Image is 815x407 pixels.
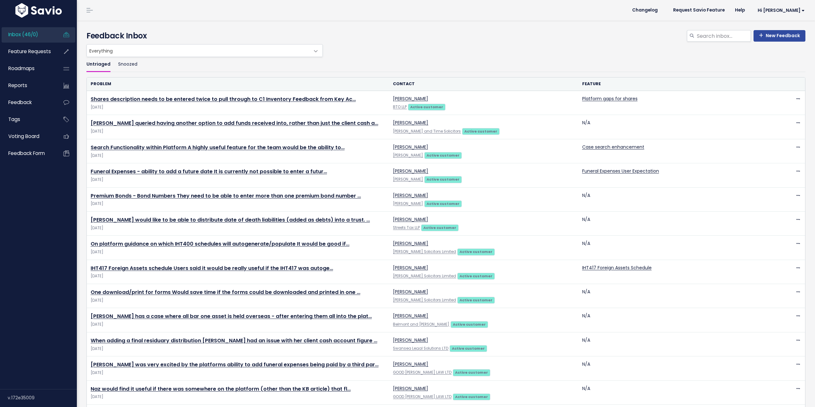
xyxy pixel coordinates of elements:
a: [PERSON_NAME] [393,192,428,199]
a: [PERSON_NAME] [393,201,423,206]
a: Inbox (46/0) [2,27,53,42]
a: Help [730,5,750,15]
a: [PERSON_NAME] [393,144,428,150]
span: Hi [PERSON_NAME] [758,8,805,13]
a: GOOD [PERSON_NAME] LAW LTD [393,370,452,375]
a: Active customer [424,200,461,207]
strong: Active customer [427,177,460,182]
td: N/A [578,187,767,211]
a: [PERSON_NAME] [393,153,423,158]
a: Streets Tax LLP [393,225,420,230]
span: [DATE] [91,321,385,328]
a: Roadmaps [2,61,53,76]
a: Case search enhancement [582,144,644,150]
input: Search inbox... [696,30,751,42]
a: [PERSON_NAME] was very excited by the platforms ability to add funeral expenses being paid by a t... [91,361,379,368]
a: [PERSON_NAME] and Time Solicitors [393,129,461,134]
img: logo-white.9d6f32f41409.svg [14,3,63,18]
span: [DATE] [91,297,385,304]
a: Active customer [453,369,490,375]
td: N/A [578,211,767,235]
a: [PERSON_NAME] [393,177,423,182]
a: Active customer [450,345,487,351]
a: New Feedback [754,30,805,42]
a: Active customer [457,273,494,279]
h4: Feedback Inbox [86,30,805,42]
a: Active customer [457,297,494,303]
ul: Filter feature requests [86,57,805,72]
strong: Active customer [423,225,456,230]
strong: Active customer [410,104,443,110]
a: When adding a final residuary distribution [PERSON_NAME] had an issue with her client cash accoun... [91,337,377,344]
th: Problem [87,77,389,91]
span: [DATE] [91,394,385,400]
a: [PERSON_NAME] [393,168,428,174]
a: Active customer [451,321,488,327]
a: [PERSON_NAME] [393,289,428,295]
td: N/A [578,284,767,308]
a: IHT417 Foreign Assets Schedule [582,265,652,271]
span: Changelog [632,8,658,12]
div: v.172e35009 [8,389,77,406]
span: [DATE] [91,225,385,232]
span: Roadmaps [8,65,35,72]
a: [PERSON_NAME] Solicitors Limited [393,273,456,279]
th: Feature [578,77,767,91]
a: Untriaged [86,57,110,72]
a: [PERSON_NAME] [393,95,428,102]
span: [DATE] [91,176,385,183]
strong: Active customer [460,297,493,303]
a: On platform guidance on which IHT400 schedules will autogenerate/populate It would be good if… [91,240,349,248]
a: [PERSON_NAME] [393,361,428,367]
a: Premium Bonds - Bond Numbers They need to be able to enter more than one premium bond number … [91,192,361,199]
a: Voting Board [2,129,53,144]
a: [PERSON_NAME] [393,313,428,319]
th: Contact [389,77,578,91]
strong: Active customer [453,322,486,327]
a: Request Savio Feature [668,5,730,15]
a: Platform gaps for shares [582,95,638,102]
a: Active customer [421,224,458,231]
span: [DATE] [91,128,385,135]
a: [PERSON_NAME] has a case where all bar one asset is held overseas - after entering them all into ... [91,313,372,320]
a: [PERSON_NAME] would like to be able to distribute date of death liabilities (added as debts) into... [91,216,370,224]
a: [PERSON_NAME] [393,240,428,247]
a: Feature Requests [2,44,53,59]
a: One download/print for forms Would save time if the forms could be downloaded and printed in one … [91,289,360,296]
a: [PERSON_NAME] [393,216,428,223]
td: N/A [578,380,767,404]
strong: Active customer [460,273,493,279]
a: Reports [2,78,53,93]
span: [DATE] [91,104,385,111]
a: Active customer [457,248,494,255]
a: Active customer [408,103,445,110]
strong: Active customer [427,153,460,158]
a: [PERSON_NAME] [393,385,428,392]
a: [PERSON_NAME] [393,265,428,271]
strong: Active customer [452,346,485,351]
span: [DATE] [91,152,385,159]
a: Search Functionality within Platform A highly useful feature for the team would be the ability to… [91,144,345,151]
span: Everything [86,44,323,57]
strong: Active customer [460,249,493,254]
span: Reports [8,82,27,89]
span: [DATE] [91,346,385,352]
a: Swansea Legal Solutions LTD [393,346,448,351]
a: [PERSON_NAME] Solicitors Limited [393,297,456,303]
a: Feedback [2,95,53,110]
a: Active customer [453,393,490,400]
span: Feedback form [8,150,45,157]
span: Voting Board [8,133,39,140]
span: [DATE] [91,273,385,280]
a: Naz would find it useful if there was somewhere on the platform (other than the KB article) that fl… [91,385,351,393]
a: Belmont and [PERSON_NAME] [393,322,449,327]
a: IHT417 Foreign Assets schedule Users said it would be really useful if the IHT417 was autoge… [91,265,333,272]
a: Shares description needs to be entered twice to pull through to C1 Inventory Feedback from Key Ac… [91,95,356,103]
a: [PERSON_NAME] Solicitors Limited [393,249,456,254]
a: Tags [2,112,53,127]
strong: Active customer [455,370,488,375]
span: Tags [8,116,20,123]
strong: Active customer [464,129,497,134]
a: Hi [PERSON_NAME] [750,5,810,15]
strong: Active customer [427,201,460,206]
